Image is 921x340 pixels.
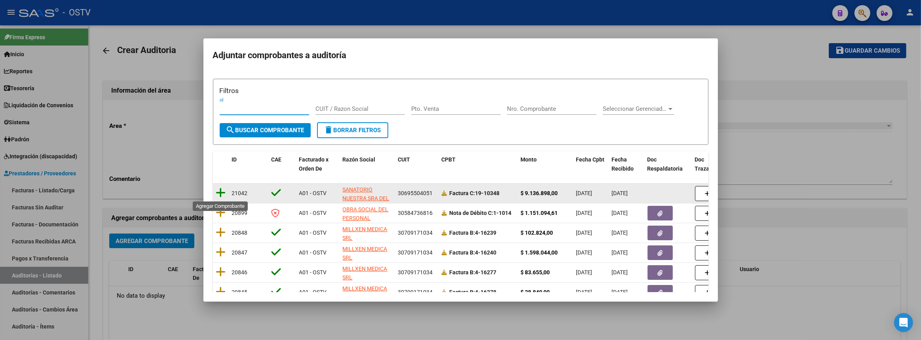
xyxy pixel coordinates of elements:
[398,156,410,163] span: CUIT
[612,230,628,236] span: [DATE]
[220,85,702,96] h3: Filtros
[612,210,628,216] span: [DATE]
[609,151,644,177] datatable-header-cell: Fecha Recibido
[299,190,327,196] span: A01 - OSTV
[450,249,475,256] span: Factura B:
[398,230,433,236] span: 30709171034
[299,269,327,275] span: A01 - OSTV
[521,269,550,275] strong: $ 83.655,00
[317,122,388,138] button: Borrar Filtros
[450,289,497,295] strong: 4-16278
[612,289,628,295] span: [DATE]
[695,156,727,172] span: Doc Trazabilidad
[232,230,248,236] span: 20848
[213,48,708,63] h2: Adjuntar comprobantes a auditoría
[450,269,475,275] span: Factura B:
[226,125,235,135] mat-icon: search
[343,246,387,261] span: MILLXEN MEDICA SRL
[603,105,667,112] span: Seleccionar Gerenciador
[398,249,433,256] span: 30709171034
[343,186,389,211] span: SANATORIO NUESTRA SRA DEL PILAR SA
[521,249,558,256] strong: $ 1.598.044,00
[299,210,327,216] span: A01 - OSTV
[612,156,634,172] span: Fecha Recibido
[576,210,592,216] span: [DATE]
[343,156,376,163] span: Razón Social
[398,289,433,295] span: 30709171034
[576,289,592,295] span: [DATE]
[324,125,334,135] mat-icon: delete
[395,151,439,177] datatable-header-cell: CUIT
[450,230,497,236] strong: 4-16239
[612,190,628,196] span: [DATE]
[576,249,592,256] span: [DATE]
[229,151,268,177] datatable-header-cell: ID
[612,249,628,256] span: [DATE]
[398,190,433,196] span: 30695504051
[521,230,553,236] strong: $ 102.824,00
[268,151,296,177] datatable-header-cell: CAE
[692,151,739,177] datatable-header-cell: Doc Trazabilidad
[450,249,497,256] strong: 4-16240
[450,190,475,196] span: Factura C:
[296,151,340,177] datatable-header-cell: Facturado x Orden De
[299,230,327,236] span: A01 - OSTV
[232,190,248,196] span: 21042
[576,156,605,163] span: Fecha Cpbt
[226,127,304,134] span: Buscar Comprobante
[340,151,395,177] datatable-header-cell: Razón Social
[220,123,311,137] button: Buscar Comprobante
[450,269,497,275] strong: 4-16277
[521,210,558,216] strong: $ 1.151.094,61
[232,289,248,295] span: 20845
[576,190,592,196] span: [DATE]
[272,156,282,163] span: CAE
[398,269,433,275] span: 30709171034
[324,127,381,134] span: Borrar Filtros
[343,206,389,231] span: OBRA SOCIAL DEL PERSONAL GRAFICO
[232,249,248,256] span: 20847
[450,230,475,236] span: Factura B:
[518,151,573,177] datatable-header-cell: Monto
[450,210,512,216] strong: 1-1014
[442,156,456,163] span: CPBT
[343,226,387,241] span: MILLXEN MEDICA SRL
[299,156,329,172] span: Facturado x Orden De
[450,210,494,216] span: Nota de Débito C:
[521,190,558,196] strong: $ 9.136.898,00
[299,249,327,256] span: A01 - OSTV
[521,156,537,163] span: Monto
[576,269,592,275] span: [DATE]
[648,156,683,172] span: Doc Respaldatoria
[232,210,248,216] span: 20899
[450,190,500,196] strong: 19-10348
[398,210,433,216] span: 30584736816
[343,285,387,301] span: MILLXEN MEDICA SRL
[573,151,609,177] datatable-header-cell: Fecha Cpbt
[894,313,913,332] div: Open Intercom Messenger
[299,289,327,295] span: A01 - OSTV
[450,289,475,295] span: Factura B:
[439,151,518,177] datatable-header-cell: CPBT
[521,289,550,295] strong: $ 28.840,00
[576,230,592,236] span: [DATE]
[644,151,692,177] datatable-header-cell: Doc Respaldatoria
[343,266,387,281] span: MILLXEN MEDICA SRL
[232,269,248,275] span: 20846
[612,269,628,275] span: [DATE]
[232,156,237,163] span: ID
